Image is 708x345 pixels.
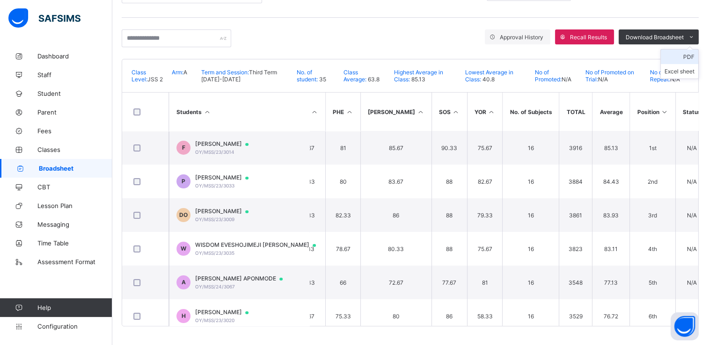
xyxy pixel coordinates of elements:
[545,71,577,105] td: 82.33
[502,93,559,131] th: No. of Subjects
[326,10,390,16] span: Highest Average in Class:
[262,10,299,16] span: Class Average:
[566,279,585,286] span: 3548
[646,138,680,172] td: 71.33
[203,108,211,115] i: Sort Ascending
[195,241,325,249] span: WISDOM EVESHOJIMEJI [PERSON_NAME]
[59,219,65,226] span: M
[37,127,112,135] span: Fees
[131,69,147,83] span: Class Level:
[426,49,434,55] i: Sort in Ascending Order
[204,10,242,16] span: No. of student:
[564,10,613,23] span: No of Promoted on Trial:
[510,178,552,185] span: 16
[599,279,622,286] span: 77.13
[475,33,510,71] th: ENG
[646,71,680,105] td: 89
[73,216,132,223] span: [PERSON_NAME]
[416,10,479,16] span: Lowest Average in Class:
[223,33,259,71] th: BSCI
[300,105,335,138] td: 73.33
[441,172,475,206] td: 68
[467,131,503,165] td: 75.67
[343,69,366,83] span: Class Average:
[37,258,112,266] span: Assessment Format
[181,245,186,252] span: W
[661,64,698,79] li: dropdown-list-item-text-1
[286,49,294,55] i: Sort in Ascending Order
[195,275,292,282] span: [PERSON_NAME] APONMODE
[598,76,607,83] span: N/A
[599,144,622,151] span: 85.13
[637,178,668,185] span: 2nd
[335,206,370,239] td: 69
[637,144,668,151] span: 1st
[407,138,441,172] td: _
[60,118,64,125] span: O
[335,239,370,273] td: 71
[335,138,370,172] td: 57
[646,206,680,239] td: 56
[345,108,353,115] i: Sort in Ascending Order
[37,221,112,228] span: Messaging
[300,239,335,273] td: 68
[646,105,680,138] td: 57.33
[431,232,467,266] td: 88
[188,33,223,71] th: AGR
[73,157,112,162] span: OY/MSS/23/3052
[370,33,407,71] th: CMP
[259,239,301,273] td: 62.33
[182,312,186,319] span: H
[335,172,370,206] td: 73
[416,16,427,23] span: 29.5
[223,172,259,206] td: 64.33
[510,33,545,71] th: HEC
[510,239,545,273] td: 77
[545,105,577,138] td: 54.33
[47,33,188,71] th: Students
[467,198,503,232] td: 79.33
[370,172,407,206] td: 65.67
[60,85,64,91] span: E
[195,208,257,215] span: [PERSON_NAME]
[510,279,552,286] span: 16
[325,93,360,131] th: PHE
[335,33,370,71] th: CCA
[300,138,335,172] td: 51
[73,148,132,156] span: [PERSON_NAME]
[223,239,259,273] td: 59.67
[577,16,587,23] span: N/A
[360,198,431,232] td: 86
[595,49,603,55] i: Sort in Ascending Order
[577,33,610,71] th: IRS
[566,212,585,219] span: 3861
[169,93,309,131] th: Students
[73,123,112,128] span: OY/MSS/24/3076
[431,198,467,232] td: 88
[259,172,301,206] td: 71.33
[441,138,475,172] td: 63.33
[534,69,561,83] span: No of Promoted:
[441,105,475,138] td: 66
[460,49,468,55] i: Sort in Ascending Order
[441,239,475,273] td: 55
[300,33,335,71] th: BUS
[501,10,528,23] span: No of Promoted:
[370,138,407,172] td: 69
[223,206,259,239] td: 66
[610,239,646,273] td: 59.33
[73,81,166,88] span: [PERSON_NAME] OGUNRONBI
[475,105,510,138] td: 77.33
[683,144,701,151] span: N/A
[259,71,301,105] td: 88
[577,239,610,273] td: 76.33
[683,212,701,219] span: N/A
[545,206,577,239] td: 62
[407,33,441,71] th: CRS
[188,105,223,138] td: 74
[475,71,510,105] td: 84.67
[495,49,503,55] i: Sort in Ascending Order
[570,34,607,41] span: Recall Results
[566,313,585,320] span: 3529
[407,105,441,138] td: 59.67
